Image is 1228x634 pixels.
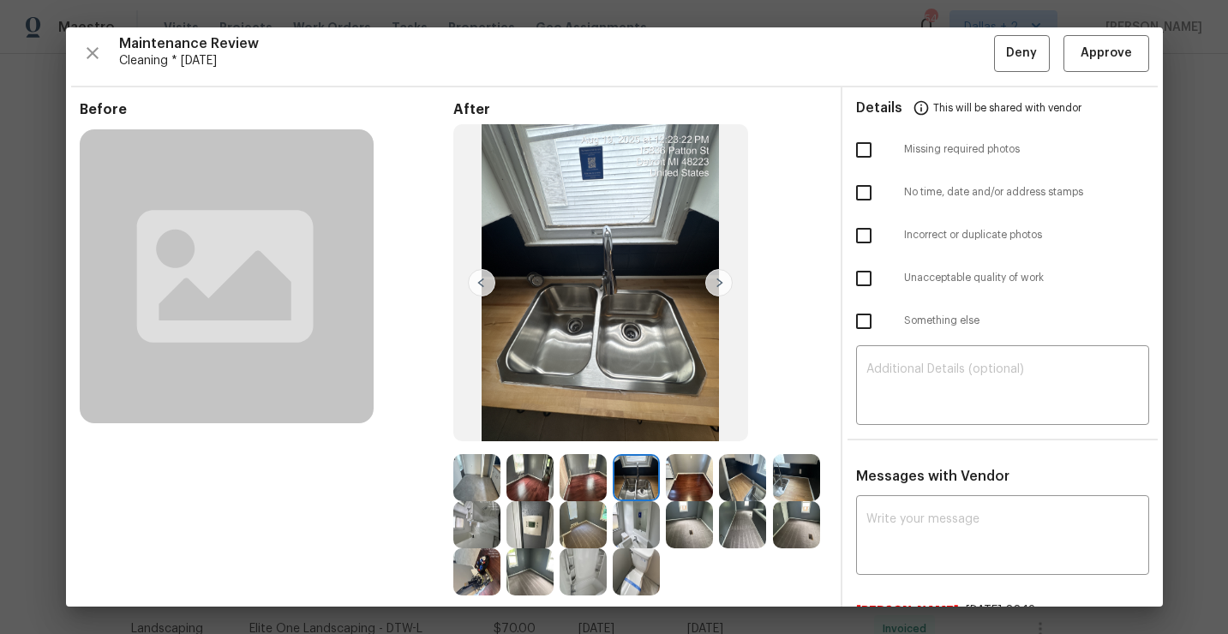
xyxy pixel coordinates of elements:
[966,605,1035,617] span: [DATE] 22:13
[119,35,994,52] span: Maintenance Review
[842,214,1163,257] div: Incorrect or duplicate photos
[453,101,827,118] span: After
[468,269,495,296] img: left-chevron-button-url
[1006,43,1037,64] span: Deny
[1081,43,1132,64] span: Approve
[1063,35,1149,72] button: Approve
[119,52,994,69] span: Cleaning * [DATE]
[842,129,1163,171] div: Missing required photos
[904,228,1149,242] span: Incorrect or duplicate photos
[856,602,959,619] span: [PERSON_NAME]
[904,314,1149,328] span: Something else
[842,300,1163,343] div: Something else
[856,470,1009,483] span: Messages with Vendor
[904,185,1149,200] span: No time, date and/or address stamps
[856,87,902,129] span: Details
[933,87,1081,129] span: This will be shared with vendor
[842,171,1163,214] div: No time, date and/or address stamps
[842,257,1163,300] div: Unacceptable quality of work
[904,271,1149,285] span: Unacceptable quality of work
[705,269,733,296] img: right-chevron-button-url
[904,142,1149,157] span: Missing required photos
[994,35,1050,72] button: Deny
[80,101,453,118] span: Before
